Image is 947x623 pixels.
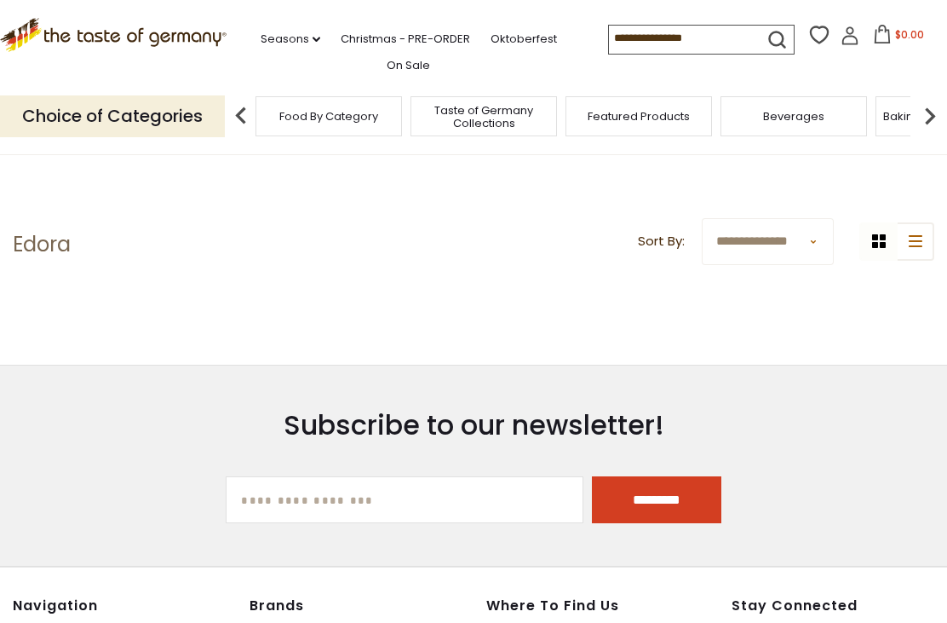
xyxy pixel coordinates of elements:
a: Seasons [261,30,320,49]
label: Sort By: [638,231,685,252]
h3: Subscribe to our newsletter! [226,408,721,442]
h4: Where to find us [486,597,662,614]
a: Oktoberfest [491,30,557,49]
a: Taste of Germany Collections [416,104,552,130]
img: previous arrow [224,99,258,133]
img: next arrow [913,99,947,133]
span: $0.00 [895,27,924,42]
a: Christmas - PRE-ORDER [341,30,470,49]
a: On Sale [387,56,430,75]
a: Beverages [763,110,824,123]
h4: Stay Connected [732,597,934,614]
a: Food By Category [279,110,378,123]
h4: Brands [250,597,471,614]
h1: Edora [13,232,71,257]
h4: Navigation [13,597,234,614]
a: Featured Products [588,110,690,123]
button: $0.00 [863,25,935,50]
